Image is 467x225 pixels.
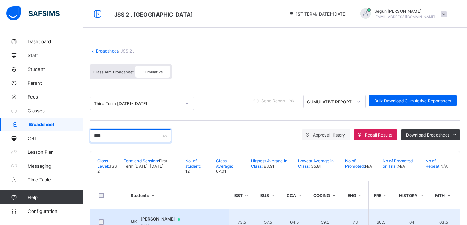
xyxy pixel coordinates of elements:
[97,163,117,174] span: JSS 2
[255,181,281,209] th: BUS
[419,193,425,198] i: Sort in Ascending Order
[28,195,83,200] span: Help
[394,181,430,209] th: HISTORY
[150,193,156,198] i: Sort Ascending
[28,66,83,72] span: Student
[345,158,365,169] span: No of Promoted:
[406,132,449,138] span: Download Broadsheet
[124,158,159,163] span: Term and Session:
[398,163,405,169] span: N/A
[310,163,322,169] span: 35.81
[28,135,83,141] span: CBT
[430,181,457,209] th: MTH
[365,132,392,138] span: Recall Results
[297,193,303,198] i: Sort in Ascending Order
[28,53,83,58] span: Staff
[185,158,201,169] span: No. of student:
[357,193,363,198] i: Sort in Ascending Order
[374,15,435,19] span: [EMAIL_ADDRESS][DOMAIN_NAME]
[216,158,233,169] span: Class Average:
[28,177,83,182] span: Time Table
[229,181,255,209] th: BST
[342,181,368,209] th: ENG
[244,193,250,198] i: Sort in Ascending Order
[374,98,451,103] span: Bulk Download Cumulative Reportsheet
[365,163,372,169] span: N/A
[383,158,413,169] span: No of Promoted on Trial:
[383,193,388,198] i: Sort in Ascending Order
[270,193,276,198] i: Sort in Ascending Order
[28,163,83,169] span: Messaging
[124,158,167,169] span: First Term [DATE]-[DATE]
[261,98,295,103] span: Send Report Link
[185,169,190,174] span: 12
[263,163,275,169] span: 83.91
[97,158,109,169] span: Class Level:
[281,181,308,209] th: CCA
[28,94,83,100] span: Fees
[374,9,435,14] span: Segun [PERSON_NAME]
[446,193,452,198] i: Sort in Ascending Order
[6,6,60,21] img: safsims
[141,216,187,222] span: [PERSON_NAME]
[425,158,440,169] span: No of Repeat:
[331,193,337,198] i: Sort in Ascending Order
[289,11,347,17] span: session/term information
[114,11,193,18] span: Class Arm Broadsheet
[143,69,163,74] span: Cumulative
[353,8,450,20] div: SegunOlugbenga
[313,132,345,138] span: Approval History
[440,163,448,169] span: N/A
[28,149,83,155] span: Lesson Plan
[28,80,83,86] span: Parent
[251,158,287,169] span: Highest Average in Class:
[96,48,118,54] a: Broadsheet
[28,39,83,44] span: Dashboard
[28,208,83,214] span: Configuration
[118,48,134,54] span: / JSS 2 .
[308,181,342,209] th: CODING
[94,101,181,106] div: Third Term [DATE]-[DATE]
[93,69,134,74] span: Class Arm Broadsheet
[307,99,353,104] div: CUMULATIVE REPORT
[298,158,334,169] span: Lowest Average in Class:
[28,108,83,113] span: Classes
[131,219,137,224] span: MK
[216,169,226,174] span: 67.01
[368,181,394,209] th: FRE
[125,181,229,209] th: Students
[29,122,83,127] span: Broadsheet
